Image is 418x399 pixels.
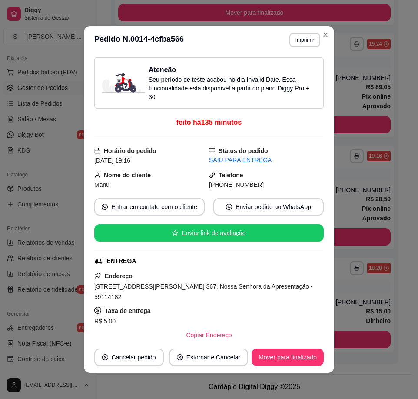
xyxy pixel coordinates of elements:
strong: Taxa de entrega [105,307,151,314]
button: whats-appEnviar pedido ao WhatsApp [213,198,324,216]
span: phone [209,172,215,178]
span: whats-app [226,204,232,210]
button: Imprimir [289,33,320,47]
h3: Atenção [149,65,316,75]
span: [STREET_ADDRESS][PERSON_NAME] 367, Nossa Senhora da Apresentação - 59114182 [94,283,313,300]
span: dollar [94,307,101,314]
strong: Telefone [219,172,243,179]
span: close-circle [177,354,183,360]
button: close-circleCancelar pedido [94,349,164,366]
button: close-circleEstornar e Cancelar [169,349,249,366]
span: calendar [94,148,100,154]
strong: Horário do pedido [104,147,156,154]
span: Manu [94,181,109,188]
button: Copiar Endereço [179,326,239,344]
span: user [94,172,100,178]
span: desktop [209,148,215,154]
div: ENTREGA [106,256,136,266]
button: Mover para finalizado [252,349,324,366]
span: R$ 5,00 [94,318,116,325]
strong: Endereço [105,273,133,279]
span: feito há 135 minutos [176,119,242,126]
span: whats-app [102,204,108,210]
button: Close [318,28,332,42]
span: [PHONE_NUMBER] [209,181,264,188]
img: delivery-image [102,73,145,93]
strong: Status do pedido [219,147,268,154]
strong: Nome do cliente [104,172,151,179]
p: Seu período de teste acabou no dia Invalid Date . Essa funcionalidade está disponível a partir do... [149,75,316,101]
span: pushpin [94,272,101,279]
button: starEnviar link de avaliação [94,224,324,242]
h3: Pedido N. 0014-4cfba566 [94,33,184,47]
button: whats-appEntrar em contato com o cliente [94,198,205,216]
span: star [172,230,178,236]
div: SAIU PARA ENTREGA [209,156,324,165]
span: close-circle [102,354,108,360]
span: [DATE] 19:16 [94,157,130,164]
